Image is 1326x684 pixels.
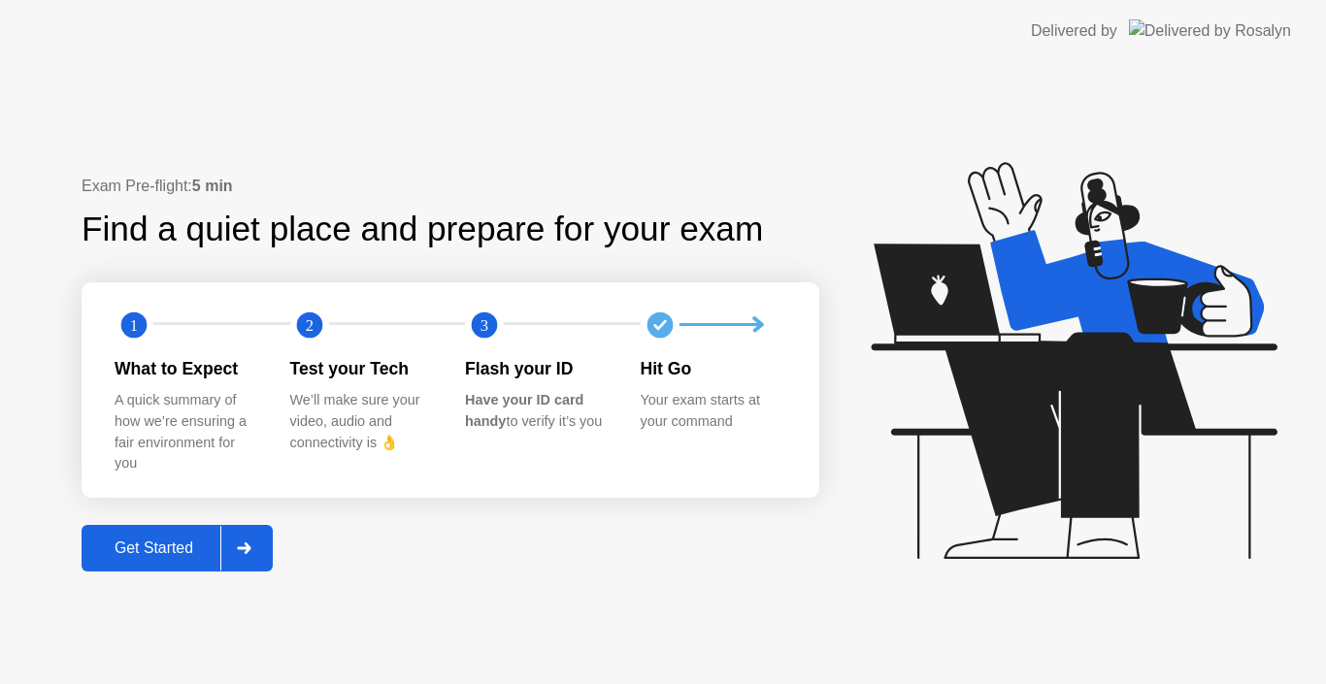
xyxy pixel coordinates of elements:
b: 5 min [192,178,233,194]
b: Have your ID card handy [465,392,583,429]
div: Find a quiet place and prepare for your exam [82,204,766,255]
div: Flash your ID [465,356,610,381]
div: Delivered by [1031,19,1117,43]
div: Exam Pre-flight: [82,175,819,198]
div: Your exam starts at your command [641,390,785,432]
div: We’ll make sure your video, audio and connectivity is 👌 [290,390,435,453]
div: Test your Tech [290,356,435,381]
button: Get Started [82,525,273,571]
text: 1 [130,316,138,335]
text: 2 [305,316,313,335]
div: to verify it’s you [465,390,610,432]
div: Hit Go [641,356,785,381]
text: 3 [481,316,488,335]
div: Get Started [87,539,220,557]
img: Delivered by Rosalyn [1129,19,1291,42]
div: A quick summary of how we’re ensuring a fair environment for you [115,390,259,473]
div: What to Expect [115,356,259,381]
